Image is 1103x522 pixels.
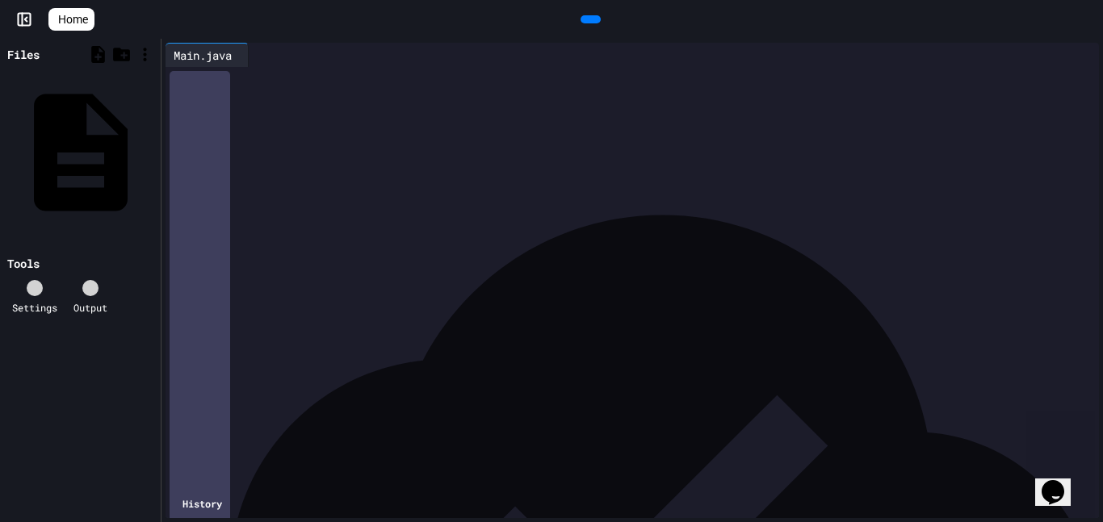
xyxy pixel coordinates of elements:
div: Files [7,46,40,63]
span: Home [58,11,88,27]
div: Main.java [166,47,240,64]
div: Main.java [166,43,249,67]
div: Tools [7,255,40,272]
div: Settings [12,300,57,315]
a: Home [48,8,94,31]
iframe: chat widget [1035,457,1087,506]
div: Output [73,300,107,315]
